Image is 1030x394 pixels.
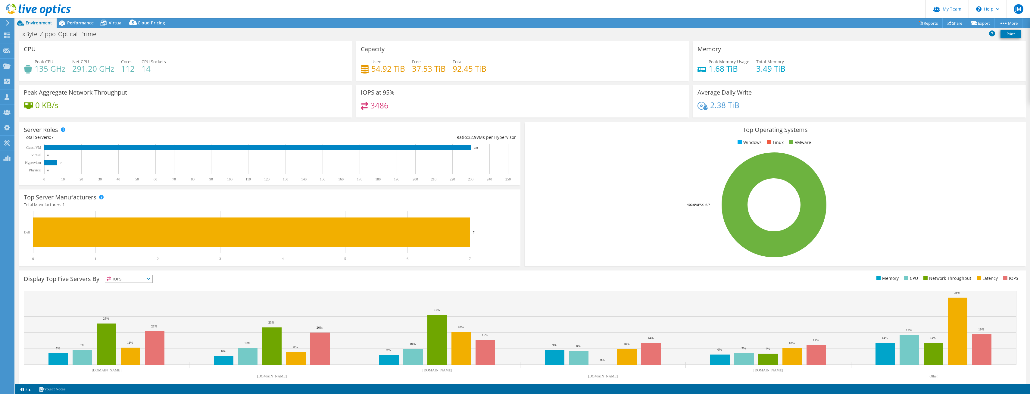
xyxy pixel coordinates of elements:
[103,317,109,320] text: 25%
[914,18,943,28] a: Reports
[994,18,1022,28] a: More
[209,177,213,181] text: 90
[431,177,436,181] text: 210
[450,177,455,181] text: 220
[56,346,60,350] text: 7%
[32,257,34,261] text: 0
[754,368,783,372] text: [DOMAIN_NAME]
[24,230,30,234] text: Dell
[127,341,133,344] text: 11%
[67,20,94,26] span: Performance
[219,257,221,261] text: 3
[576,344,581,348] text: 8%
[1000,30,1021,38] a: Print
[72,65,114,72] h4: 291.20 GHz
[26,145,41,150] text: Guest VM
[529,127,1021,133] h3: Top Operating Systems
[25,161,41,165] text: Hypervisor
[978,327,984,331] text: 19%
[257,374,287,378] text: [DOMAIN_NAME]
[62,202,65,208] span: 1
[394,177,399,181] text: 190
[244,341,250,345] text: 10%
[361,46,385,52] h3: Capacity
[29,168,41,172] text: Physical
[766,139,784,146] li: Linux
[407,257,408,261] text: 6
[72,59,89,64] span: Net CPU
[412,59,421,64] span: Free
[138,20,165,26] span: Cloud Pricing
[922,275,971,282] li: Network Throughput
[370,102,389,109] h4: 3486
[293,345,298,349] text: 8%
[687,202,698,207] tspan: 100.0%
[20,31,106,37] h1: xByte_Zippo_Optical_Prime
[35,385,70,393] a: Project Notes
[736,139,762,146] li: Windows
[95,257,96,261] text: 1
[24,202,516,208] h4: Total Manufacturers:
[882,336,888,339] text: 14%
[361,89,395,96] h3: IOPS at 95%
[766,347,770,350] text: 7%
[43,177,45,181] text: 0
[227,177,233,181] text: 100
[157,257,159,261] text: 2
[906,328,912,332] text: 18%
[121,65,135,72] h4: 112
[930,336,936,339] text: 14%
[371,65,405,72] h4: 54.92 TiB
[26,20,52,26] span: Environment
[875,275,899,282] li: Memory
[105,275,152,283] span: IOPS
[623,342,629,346] text: 10%
[588,374,618,378] text: [DOMAIN_NAME]
[371,59,382,64] span: Used
[154,177,157,181] text: 60
[282,257,284,261] text: 4
[264,177,270,181] text: 120
[283,177,288,181] text: 130
[375,177,381,181] text: 180
[756,59,784,64] span: Total Memory
[473,230,475,234] text: 7
[151,324,157,328] text: 21%
[975,275,998,282] li: Latency
[24,194,96,201] h3: Top Server Manufacturers
[320,177,325,181] text: 150
[903,275,918,282] li: CPU
[142,65,166,72] h4: 14
[648,336,654,339] text: 14%
[788,139,811,146] li: VMware
[709,65,749,72] h4: 1.68 TiB
[317,326,323,329] text: 20%
[221,349,226,352] text: 6%
[929,374,938,378] text: Other
[813,338,819,342] text: 12%
[434,308,440,311] text: 31%
[344,257,346,261] text: 5
[482,333,488,337] text: 15%
[24,89,127,96] h3: Peak Aggregate Network Throughput
[135,177,139,181] text: 50
[505,177,511,181] text: 250
[24,134,270,141] div: Total Servers:
[80,177,83,181] text: 20
[469,257,471,261] text: 7
[16,385,35,393] a: 2
[80,343,84,347] text: 9%
[412,65,446,72] h4: 37.53 TiB
[709,59,749,64] span: Peak Memory Usage
[35,102,58,108] h4: 0 KB/s
[698,202,710,207] tspan: ESXi 6.7
[338,177,344,181] text: 160
[600,358,605,361] text: 0%
[24,46,36,52] h3: CPU
[47,169,49,172] text: 0
[1002,275,1018,282] li: IOPS
[453,59,463,64] span: Total
[191,177,195,181] text: 80
[51,134,54,140] span: 7
[301,177,307,181] text: 140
